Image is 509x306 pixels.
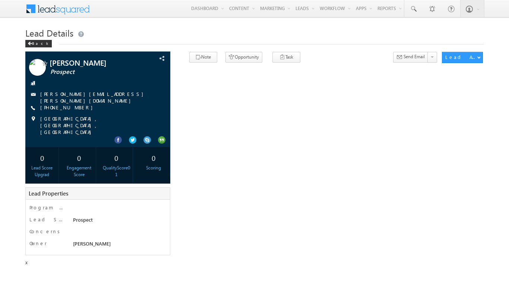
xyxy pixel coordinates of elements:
[25,40,56,46] a: Back
[102,151,131,165] div: 0
[40,115,157,135] span: [GEOGRAPHIC_DATA], [GEOGRAPHIC_DATA], [GEOGRAPHIC_DATA]
[29,190,68,197] span: Lead Properties
[27,151,57,165] div: 0
[50,59,139,66] span: [PERSON_NAME]
[73,240,111,247] span: [PERSON_NAME]
[50,68,140,76] span: Prospect
[29,228,63,235] label: Concerns
[139,151,168,165] div: 0
[189,52,217,63] button: Note
[71,216,164,227] div: Prospect
[25,259,29,265] span: x
[40,91,147,104] a: [PERSON_NAME][EMAIL_ADDRESS][PERSON_NAME][DOMAIN_NAME]
[25,40,52,47] div: Back
[29,204,64,211] label: Program of Interest
[404,53,425,60] span: Send Email
[272,52,300,63] button: Task
[27,165,57,178] div: Lead Score Upgrad
[25,27,73,39] span: Lead Details
[29,240,47,247] label: Owner
[29,59,46,78] img: Profile photo
[393,52,428,63] button: Send Email
[64,165,94,178] div: Engagement Score
[225,52,262,63] button: Opportunity
[445,54,477,60] div: Lead Actions
[64,151,94,165] div: 0
[40,104,97,112] span: [PHONE_NUMBER]
[139,165,168,171] div: Scoring
[29,216,64,223] label: Lead Stage
[102,165,131,178] div: QualityScore01
[442,52,483,63] button: Lead Actions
